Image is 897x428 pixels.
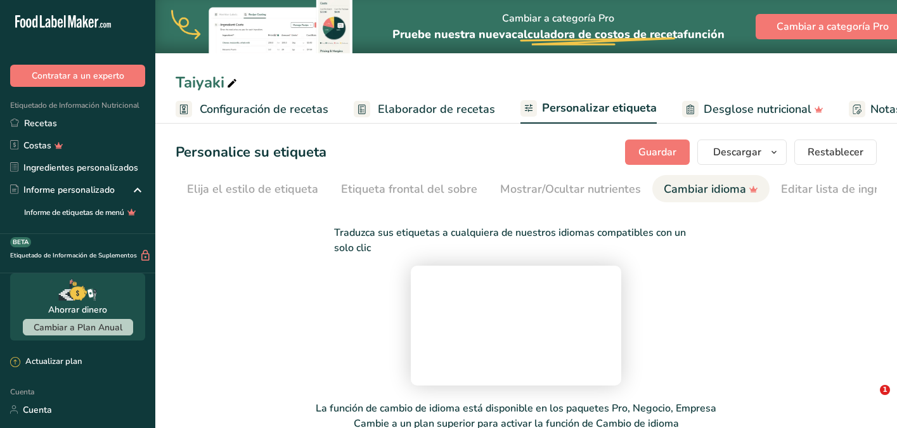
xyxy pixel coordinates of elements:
[341,181,477,197] font: Etiqueta frontal del sobre
[32,70,124,82] font: Contratar a un experto
[23,139,51,152] font: Costas
[24,117,57,129] font: Recetas
[378,101,495,117] font: Elaborador de recetas
[854,385,884,415] iframe: Chat en vivo de Intercom
[808,145,863,159] font: Restablecer
[704,101,811,117] font: Desglose nutricional
[10,65,145,87] button: Contratar a un experto
[500,181,641,197] font: Mostrar/Ocultar nutrientes
[176,143,326,162] font: Personalice su etiqueta
[683,27,725,42] font: función
[23,319,133,335] button: Cambiar a Plan Anual
[625,139,690,165] button: Guardar
[713,145,761,159] font: Descargar
[334,226,686,255] font: Traduzca sus etiquetas a cualquiera de nuestros idiomas compatibles con un solo clic
[48,304,107,316] font: Ahorrar dinero
[316,401,716,415] font: La función de cambio de idioma está disponible en los paquetes Pro, Negocio, Empresa
[13,238,29,247] font: BETA
[23,184,115,196] font: Informe personalizado
[542,100,657,115] font: Personalizar etiqueta
[187,181,318,197] font: Elija el estilo de etiqueta
[777,20,889,34] font: Cambiar a categoría Pro
[512,27,683,42] font: calculadora de costos de receta
[882,386,887,394] font: 1
[24,207,124,217] font: Informe de etiquetas de menú
[176,72,224,93] font: Taiyaki
[23,404,52,416] font: Cuenta
[354,95,495,124] a: Elaborador de recetas
[638,145,676,159] font: Guardar
[200,101,328,117] font: Configuración de recetas
[25,356,82,367] font: Actualizar plan
[10,100,139,110] font: Etiquetado de Información Nutricional
[10,387,34,397] font: Cuenta
[34,321,122,334] font: Cambiar a Plan Anual
[176,95,328,124] a: Configuración de recetas
[794,139,877,165] button: Restablecer
[664,181,746,197] font: Cambiar idioma
[502,11,614,25] font: Cambiar a categoría Pro
[682,95,823,124] a: Desglose nutricional
[392,27,512,42] font: Pruebe nuestra nueva
[23,162,138,174] font: Ingredientes personalizados
[520,94,657,124] a: Personalizar etiqueta
[697,139,787,165] button: Descargar
[10,251,137,260] font: Etiquetado de Información de Suplementos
